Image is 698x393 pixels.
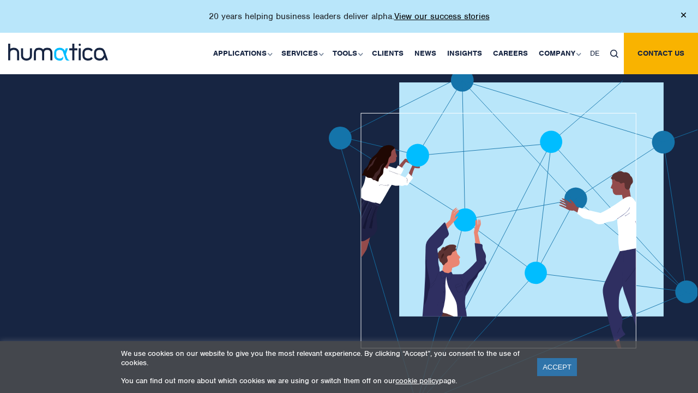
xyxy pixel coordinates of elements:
[610,50,618,58] img: search_icon
[366,33,409,74] a: Clients
[537,358,577,376] a: ACCEPT
[86,191,290,227] p: Humatica has helped business leaders and private equity sponsors to build organizations to for ov...
[533,33,585,74] a: Company
[394,11,490,22] a: View our success stories
[121,376,523,385] p: You can find out more about which cookies we are using or switch them off on our page.
[177,252,180,257] img: arrowicon
[624,33,698,74] a: Contact us
[209,11,490,22] p: 20 years helping business leaders deliver alpha.
[585,33,605,74] a: DE
[276,33,327,74] a: Services
[488,33,533,74] a: Careers
[208,33,276,74] a: Applications
[395,376,439,385] a: cookie policy
[409,33,442,74] a: News
[86,243,186,266] a: View success stories
[442,33,488,74] a: Insights
[327,33,366,74] a: Tools
[121,349,523,367] p: We use cookies on our website to give you the most relevant experience. By clicking “Accept”, you...
[94,215,148,227] a: deliver alpha
[8,44,108,61] img: logo
[590,49,599,58] span: DE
